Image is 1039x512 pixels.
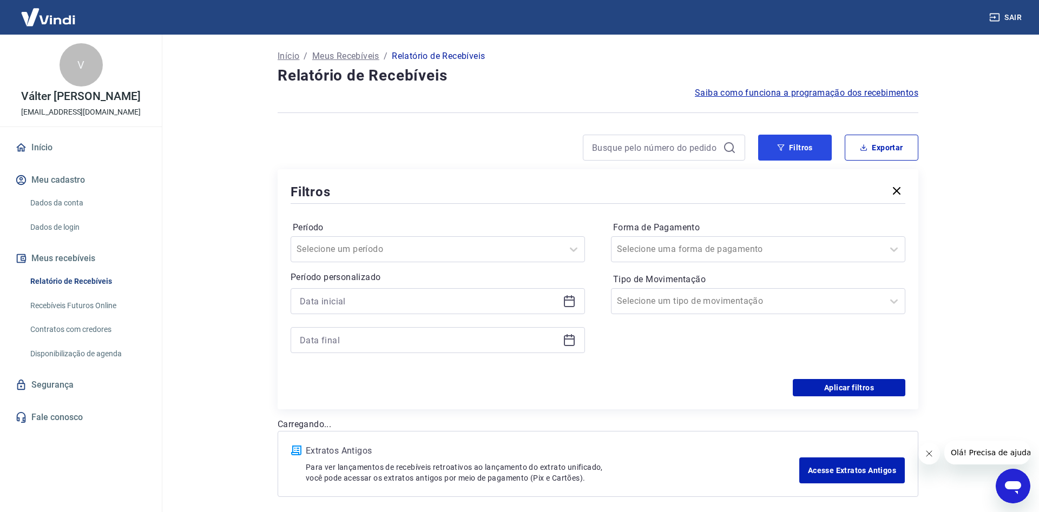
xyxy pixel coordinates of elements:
[306,444,799,457] p: Extratos Antigos
[26,343,149,365] a: Disponibilização de agenda
[996,469,1030,503] iframe: Botão para abrir a janela de mensagens
[21,91,140,102] p: Válter [PERSON_NAME]
[26,318,149,341] a: Contratos com credores
[13,136,149,159] a: Início
[278,50,299,63] a: Início
[799,457,905,483] a: Acesse Extratos Antigos
[384,50,387,63] p: /
[793,379,905,396] button: Aplicar filtros
[291,183,331,201] h5: Filtros
[60,43,103,87] div: V
[26,295,149,317] a: Recebíveis Futuros Online
[293,221,583,234] label: Período
[758,135,832,161] button: Filtros
[13,373,149,397] a: Segurança
[306,462,799,483] p: Para ver lançamentos de recebíveis retroativos ao lançamento do extrato unificado, você pode aces...
[278,65,918,87] h4: Relatório de Recebíveis
[6,8,91,16] span: Olá! Precisa de ajuda?
[845,135,918,161] button: Exportar
[987,8,1026,28] button: Sair
[944,441,1030,464] iframe: Mensagem da empresa
[13,405,149,429] a: Fale conosco
[291,271,585,284] p: Período personalizado
[13,247,149,270] button: Meus recebíveis
[300,293,558,309] input: Data inicial
[21,107,141,118] p: [EMAIL_ADDRESS][DOMAIN_NAME]
[13,168,149,192] button: Meu cadastro
[312,50,379,63] a: Meus Recebíveis
[26,270,149,292] a: Relatório de Recebíveis
[13,1,83,34] img: Vindi
[26,192,149,214] a: Dados da conta
[695,87,918,99] a: Saiba como funciona a programação dos recebimentos
[918,443,940,464] iframe: Fechar mensagem
[278,418,918,431] p: Carregando...
[613,273,903,286] label: Tipo de Movimentação
[613,221,903,234] label: Forma de Pagamento
[392,50,485,63] p: Relatório de Recebíveis
[291,445,301,455] img: ícone
[26,216,149,238] a: Dados de login
[304,50,307,63] p: /
[300,332,558,348] input: Data final
[592,139,719,156] input: Busque pelo número do pedido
